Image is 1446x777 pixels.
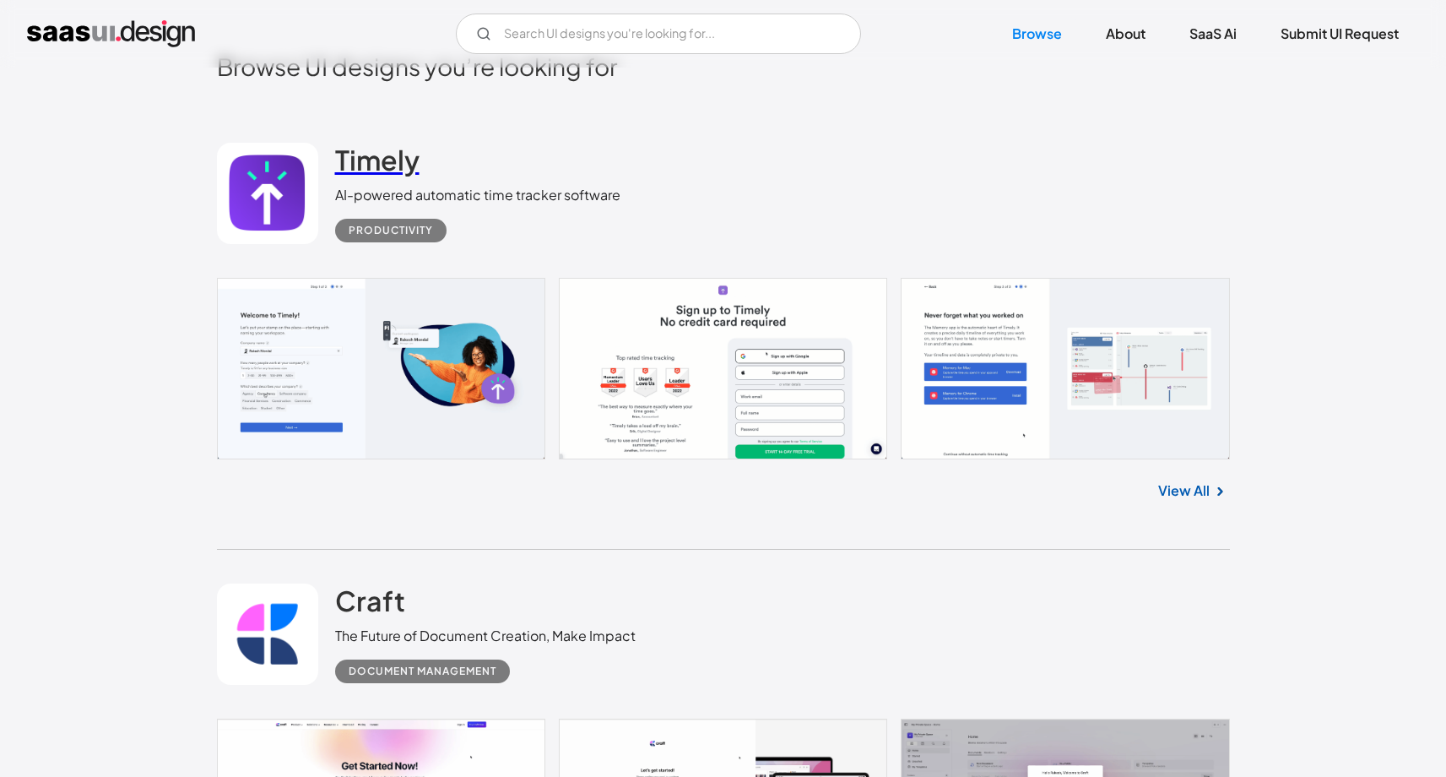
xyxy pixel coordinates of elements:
[1169,15,1257,52] a: SaaS Ai
[335,185,620,205] div: AI-powered automatic time tracker software
[335,584,405,617] h2: Craft
[1158,481,1210,501] a: View All
[349,661,496,682] div: Document Management
[335,584,405,626] a: Craft
[349,220,433,241] div: Productivity
[217,52,1230,81] h2: Browse UI designs you’re looking for
[456,14,861,54] form: Email Form
[335,143,420,185] a: Timely
[1260,15,1419,52] a: Submit UI Request
[335,143,420,177] h2: Timely
[1086,15,1166,52] a: About
[335,626,636,646] div: The Future of Document Creation, Make Impact
[27,20,195,47] a: home
[992,15,1082,52] a: Browse
[456,14,861,54] input: Search UI designs you're looking for...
